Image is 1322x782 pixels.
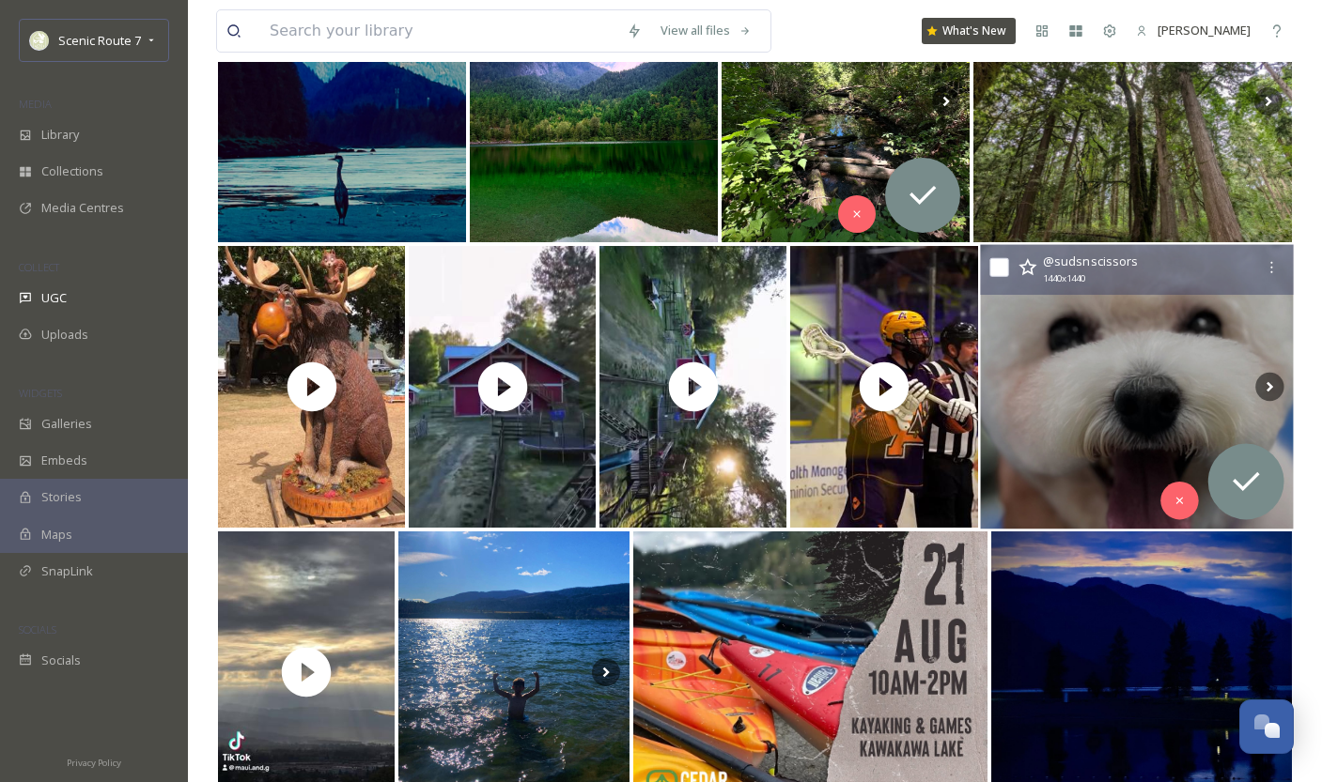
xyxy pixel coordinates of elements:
[58,32,141,49] span: Scenic Route 7
[67,757,121,769] span: Privacy Policy
[922,18,1016,44] a: What's New
[41,562,93,580] span: SnapLink
[409,246,596,528] img: thumbnail
[1043,272,1085,286] span: 1440 x 1440
[260,10,617,52] input: Search your library
[41,289,67,307] span: UGC
[1043,253,1138,269] span: @ sudsnscissors
[41,199,124,217] span: Media Centres
[41,488,82,506] span: Stories
[980,245,1294,529] img: No shortage of teddy bears here! 🥰🐾 #sudsnscissors #coquitlam #doggroomingyvr #burnabydoggrooming...
[19,97,52,111] span: MEDIA
[41,162,103,180] span: Collections
[41,415,92,433] span: Galleries
[41,326,88,344] span: Uploads
[41,652,81,669] span: Socials
[790,246,977,528] img: thumbnail
[1239,699,1294,754] button: Open Chat
[19,386,62,400] span: WIDGETS
[41,126,79,144] span: Library
[67,750,121,773] a: Privacy Policy
[19,260,59,274] span: COLLECT
[30,31,49,50] img: SnapSea%20Square%20Logo.png
[651,12,761,49] a: View all files
[218,246,405,528] img: thumbnail
[41,452,87,469] span: Embeds
[19,622,56,636] span: SOCIALS
[1158,22,1251,38] span: [PERSON_NAME]
[1127,12,1260,49] a: [PERSON_NAME]
[599,246,786,528] img: thumbnail
[41,526,72,544] span: Maps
